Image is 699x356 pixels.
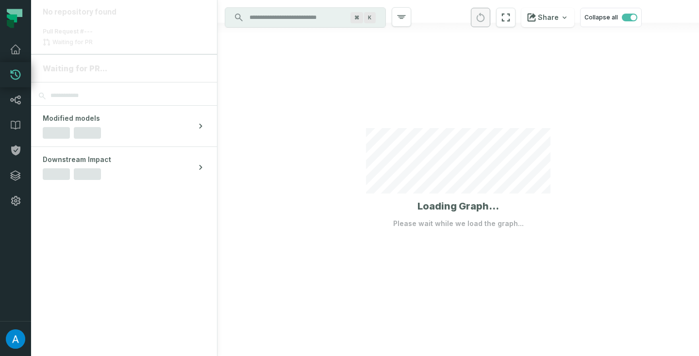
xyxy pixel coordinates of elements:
[350,12,363,23] span: Press ⌘ + K to focus the search bar
[521,8,574,27] button: Share
[417,199,499,213] h1: Loading Graph...
[31,147,217,188] button: Downstream Impact
[580,8,642,27] button: Collapse all
[43,28,93,35] span: Pull Request #---
[364,12,376,23] span: Press ⌘ + K to focus the search bar
[31,106,217,146] button: Modified models
[43,8,205,17] div: No repository found
[43,113,100,123] span: Modified models
[43,63,205,74] div: Waiting for PR...
[6,329,25,349] img: avatar of Adekunle Babatunde
[43,155,111,164] span: Downstream Impact
[393,219,524,228] p: Please wait while we load the graph...
[50,38,95,46] span: Waiting for PR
